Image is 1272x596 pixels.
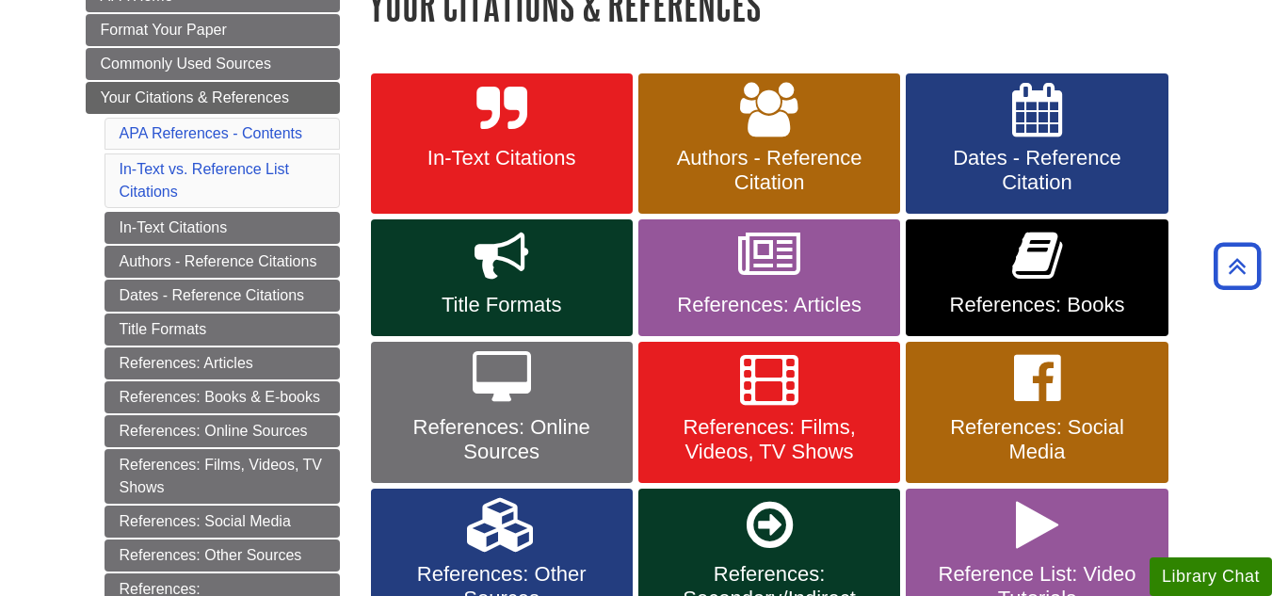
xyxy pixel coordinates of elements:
a: Title Formats [105,314,340,346]
span: References: Books [920,293,1153,317]
a: Commonly Used Sources [86,48,340,80]
span: References: Social Media [920,415,1153,464]
a: Authors - Reference Citations [105,246,340,278]
a: References: Films, Videos, TV Shows [638,342,900,483]
a: References: Online Sources [105,415,340,447]
span: Your Citations & References [101,89,289,105]
span: References: Online Sources [385,415,619,464]
a: APA References - Contents [120,125,302,141]
span: Title Formats [385,293,619,317]
a: Title Formats [371,219,633,336]
a: References: Social Media [105,506,340,538]
span: Authors - Reference Citation [652,146,886,195]
span: In-Text Citations [385,146,619,170]
span: Commonly Used Sources [101,56,271,72]
a: References: Online Sources [371,342,633,483]
span: Format Your Paper [101,22,227,38]
span: References: Articles [652,293,886,317]
span: References: Films, Videos, TV Shows [652,415,886,464]
a: References: Articles [105,347,340,379]
a: Dates - Reference Citation [906,73,1167,215]
a: Format Your Paper [86,14,340,46]
a: In-Text Citations [371,73,633,215]
a: References: Social Media [906,342,1167,483]
span: Dates - Reference Citation [920,146,1153,195]
a: References: Articles [638,219,900,336]
a: Back to Top [1207,253,1267,279]
a: References: Films, Videos, TV Shows [105,449,340,504]
a: Dates - Reference Citations [105,280,340,312]
a: References: Other Sources [105,540,340,572]
button: Library Chat [1150,557,1272,596]
a: In-Text vs. Reference List Citations [120,161,290,200]
a: References: Books & E-books [105,381,340,413]
a: Your Citations & References [86,82,340,114]
a: References: Books [906,219,1167,336]
a: Authors - Reference Citation [638,73,900,215]
a: In-Text Citations [105,212,340,244]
